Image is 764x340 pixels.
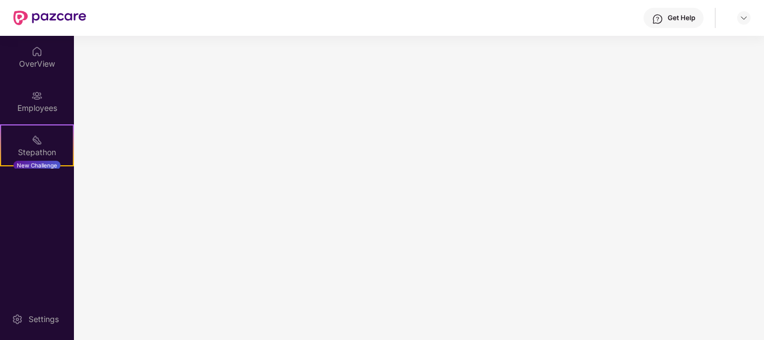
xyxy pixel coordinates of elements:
[13,11,86,25] img: New Pazcare Logo
[668,13,695,22] div: Get Help
[652,13,663,25] img: svg+xml;base64,PHN2ZyBpZD0iSGVscC0zMngzMiIgeG1sbnM9Imh0dHA6Ly93d3cudzMub3JnLzIwMDAvc3ZnIiB3aWR0aD...
[12,314,23,325] img: svg+xml;base64,PHN2ZyBpZD0iU2V0dGluZy0yMHgyMCIgeG1sbnM9Imh0dHA6Ly93d3cudzMub3JnLzIwMDAvc3ZnIiB3aW...
[31,90,43,101] img: svg+xml;base64,PHN2ZyBpZD0iRW1wbG95ZWVzIiB4bWxucz0iaHR0cDovL3d3dy53My5vcmcvMjAwMC9zdmciIHdpZHRoPS...
[31,134,43,146] img: svg+xml;base64,PHN2ZyB4bWxucz0iaHR0cDovL3d3dy53My5vcmcvMjAwMC9zdmciIHdpZHRoPSIyMSIgaGVpZ2h0PSIyMC...
[25,314,62,325] div: Settings
[13,161,60,170] div: New Challenge
[739,13,748,22] img: svg+xml;base64,PHN2ZyBpZD0iRHJvcGRvd24tMzJ4MzIiIHhtbG5zPSJodHRwOi8vd3d3LnczLm9yZy8yMDAwL3N2ZyIgd2...
[1,147,73,158] div: Stepathon
[31,46,43,57] img: svg+xml;base64,PHN2ZyBpZD0iSG9tZSIgeG1sbnM9Imh0dHA6Ly93d3cudzMub3JnLzIwMDAvc3ZnIiB3aWR0aD0iMjAiIG...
